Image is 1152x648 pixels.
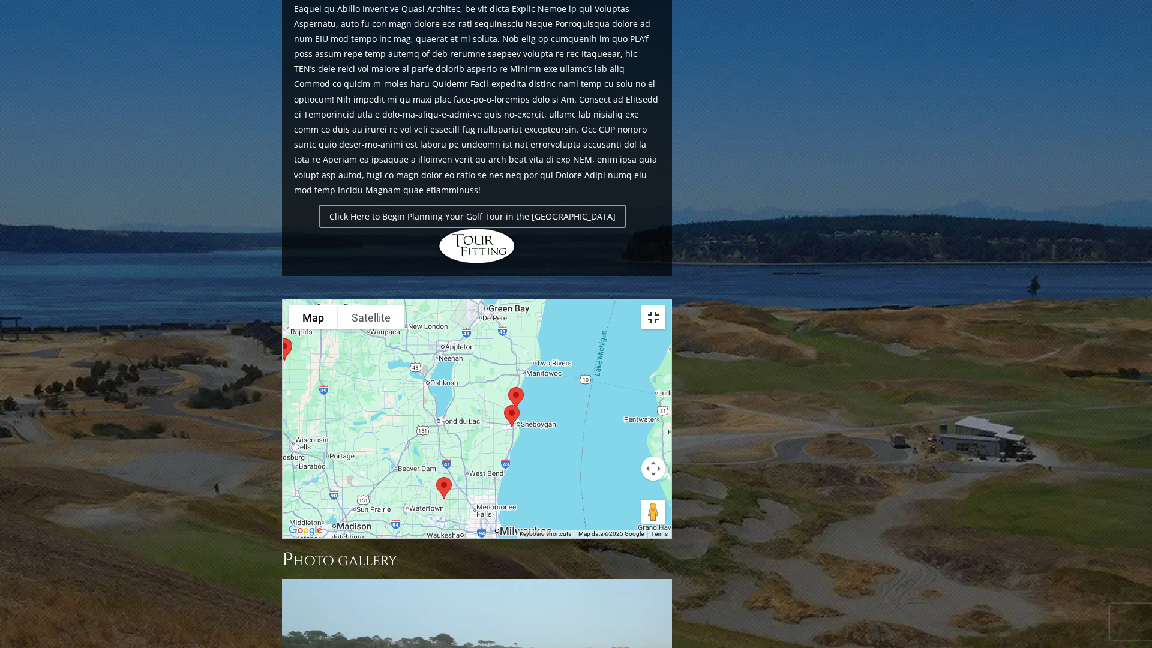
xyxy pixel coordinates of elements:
[641,500,665,524] button: Drag Pegman onto the map to open Street View
[282,548,672,572] h3: Photo Gallery
[338,305,404,329] button: Show satellite imagery
[289,305,338,329] button: Show street map
[641,457,665,481] button: Map camera controls
[578,530,644,537] span: Map data ©2025 Google
[286,523,325,538] img: Google
[520,530,571,538] button: Keyboard shortcuts
[651,530,668,537] a: Terms (opens in new tab)
[319,205,626,228] a: Click Here to Begin Planning Your Golf Tour in the [GEOGRAPHIC_DATA]
[286,523,325,538] a: Open this area in Google Maps (opens a new window)
[438,228,516,264] img: Hidden Links
[641,305,665,329] button: Toggle fullscreen view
